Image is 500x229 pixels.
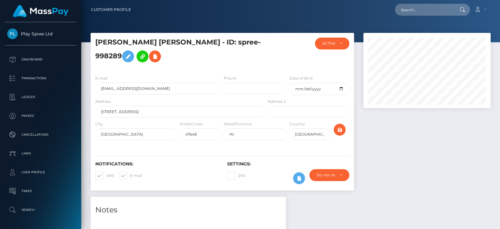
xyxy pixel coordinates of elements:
label: State/Province [224,121,252,127]
a: Search [5,202,77,218]
div: ACTIVE [322,41,335,46]
p: Taxes [7,186,74,196]
img: Play Spree Ltd [7,29,18,39]
div: Do not require [317,173,335,178]
img: MassPay Logo [13,5,68,17]
input: Search... [395,4,454,16]
label: E-mail [119,172,142,180]
label: SMS [95,172,114,180]
p: Transactions [7,74,74,83]
button: Do not require [309,169,349,181]
a: Customer Profile [91,3,131,16]
h6: Notifications: [95,161,218,167]
p: Cancellations [7,130,74,139]
p: Payees [7,111,74,121]
p: Links [7,149,74,158]
label: City [95,121,103,127]
p: Search [7,205,74,215]
a: Ledger [5,89,77,105]
label: 2FA [227,172,246,180]
h5: [PERSON_NAME] [PERSON_NAME] - ID: spree-998289 [95,38,262,65]
p: Ledger [7,92,74,102]
a: User Profile [5,164,77,180]
label: E-mail [95,75,107,81]
a: Transactions [5,70,77,86]
span: Play Spree Ltd [5,31,77,37]
h4: Notes [95,205,281,216]
h6: Settings: [227,161,350,167]
button: ACTIVE [315,38,350,49]
a: Cancellations [5,127,77,143]
label: Postal Code [180,121,202,127]
a: Links [5,146,77,161]
label: Address 2 [267,99,286,104]
label: Phone [224,75,236,81]
a: Dashboard [5,52,77,67]
label: Address [95,99,111,104]
a: Payees [5,108,77,124]
p: User Profile [7,168,74,177]
label: Date of Birth [289,75,313,81]
p: Dashboard [7,55,74,64]
a: Taxes [5,183,77,199]
label: Country [289,121,305,127]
